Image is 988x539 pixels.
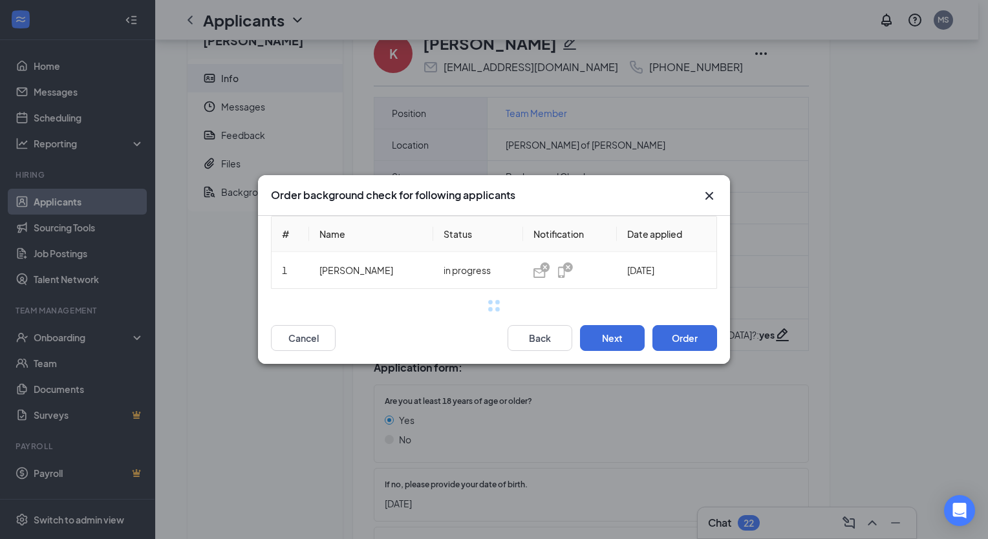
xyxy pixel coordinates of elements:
[272,252,309,288] td: 1
[702,188,717,204] button: Close
[702,188,717,204] svg: Cross
[433,217,522,252] th: Status
[944,495,975,526] div: Open Intercom Messenger
[617,252,716,288] td: [DATE]
[617,217,716,252] th: Date applied
[523,217,617,252] th: Notification
[433,252,522,288] td: in progress
[309,252,433,288] td: [PERSON_NAME]
[272,217,309,252] th: #
[652,325,717,351] button: Order
[271,325,336,351] button: Cancel
[309,217,433,252] th: Name
[580,325,645,351] button: Next
[271,188,515,202] h3: Order background check for following applicants
[508,325,572,351] button: Back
